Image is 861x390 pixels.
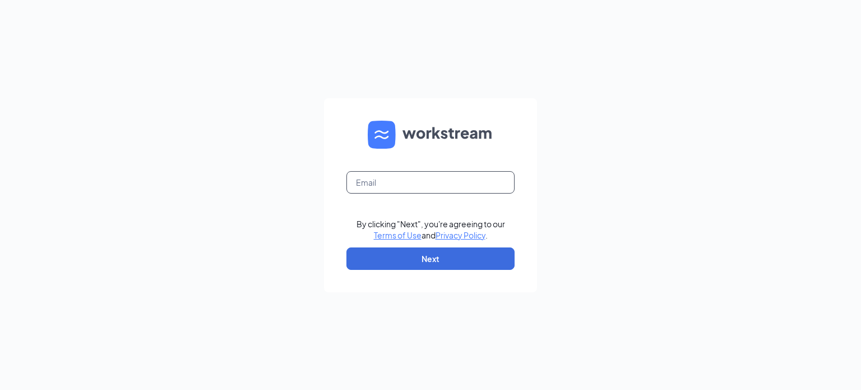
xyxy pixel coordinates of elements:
[368,121,493,149] img: WS logo and Workstream text
[374,230,422,240] a: Terms of Use
[436,230,485,240] a: Privacy Policy
[357,218,505,241] div: By clicking "Next", you're agreeing to our and .
[346,247,515,270] button: Next
[346,171,515,194] input: Email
